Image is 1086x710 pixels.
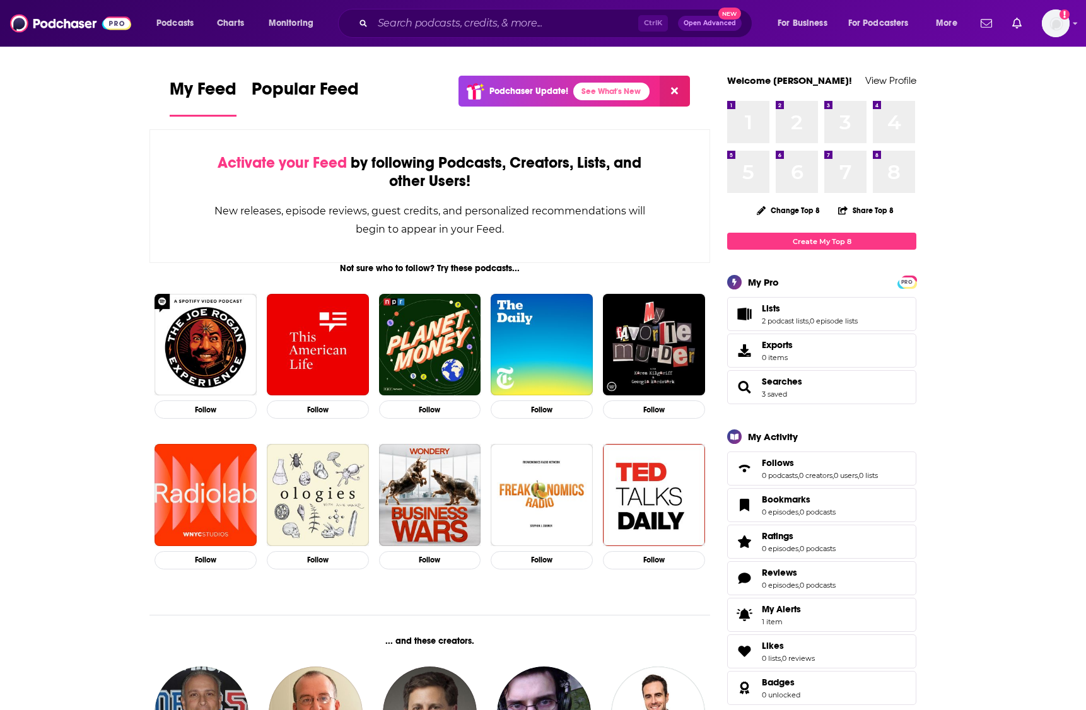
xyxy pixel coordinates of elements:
[762,457,794,468] span: Follows
[732,378,757,396] a: Searches
[800,581,836,590] a: 0 podcasts
[762,494,810,505] span: Bookmarks
[762,690,800,699] a: 0 unlocked
[762,508,798,516] a: 0 episodes
[799,471,832,480] a: 0 creators
[800,508,836,516] a: 0 podcasts
[762,640,784,651] span: Likes
[727,488,916,522] span: Bookmarks
[218,153,347,172] span: Activate your Feed
[10,11,131,35] img: Podchaser - Follow, Share and Rate Podcasts
[762,303,858,314] a: Lists
[156,15,194,32] span: Podcasts
[684,20,736,26] span: Open Advanced
[149,636,710,646] div: ... and these creators.
[603,551,705,569] button: Follow
[976,13,997,34] a: Show notifications dropdown
[155,400,257,419] button: Follow
[727,297,916,331] span: Lists
[762,390,787,399] a: 3 saved
[373,13,638,33] input: Search podcasts, credits, & more...
[267,400,369,419] button: Follow
[762,603,801,615] span: My Alerts
[727,334,916,368] a: Exports
[217,15,244,32] span: Charts
[749,202,827,218] button: Change Top 8
[603,444,705,546] img: TED Talks Daily
[379,294,481,396] a: Planet Money
[267,294,369,396] img: This American Life
[762,567,797,578] span: Reviews
[148,13,210,33] button: open menu
[798,508,800,516] span: ,
[732,305,757,323] a: Lists
[769,13,843,33] button: open menu
[762,567,836,578] a: Reviews
[638,15,668,32] span: Ctrl K
[762,677,795,688] span: Badges
[762,617,801,626] span: 1 item
[1042,9,1070,37] span: Logged in as mresewehr
[762,677,800,688] a: Badges
[732,643,757,660] a: Likes
[350,9,764,38] div: Search podcasts, credits, & more...
[727,74,852,86] a: Welcome [PERSON_NAME]!
[762,353,793,362] span: 0 items
[267,551,369,569] button: Follow
[155,551,257,569] button: Follow
[732,679,757,697] a: Badges
[762,376,802,387] a: Searches
[727,634,916,668] span: Likes
[718,8,741,20] span: New
[762,530,793,542] span: Ratings
[603,400,705,419] button: Follow
[899,277,914,287] span: PRO
[155,444,257,546] img: Radiolab
[603,294,705,396] img: My Favorite Murder with Karen Kilgariff and Georgia Hardstark
[762,581,798,590] a: 0 episodes
[748,431,798,443] div: My Activity
[762,303,780,314] span: Lists
[865,74,916,86] a: View Profile
[762,339,793,351] span: Exports
[491,294,593,396] img: The Daily
[899,277,914,286] a: PRO
[1042,9,1070,37] button: Show profile menu
[762,544,798,553] a: 0 episodes
[858,471,859,480] span: ,
[838,198,894,223] button: Share Top 8
[762,471,798,480] a: 0 podcasts
[927,13,973,33] button: open menu
[379,400,481,419] button: Follow
[782,654,815,663] a: 0 reviews
[727,451,916,486] span: Follows
[252,78,359,117] a: Popular Feed
[762,494,836,505] a: Bookmarks
[848,15,909,32] span: For Podcasters
[491,551,593,569] button: Follow
[727,370,916,404] span: Searches
[834,471,858,480] a: 0 users
[762,457,878,468] a: Follows
[260,13,330,33] button: open menu
[798,544,800,553] span: ,
[727,598,916,632] a: My Alerts
[267,444,369,546] img: Ologies with Alie Ward
[810,317,858,325] a: 0 episode lists
[678,16,742,31] button: Open AdvancedNew
[832,471,834,480] span: ,
[732,496,757,514] a: Bookmarks
[269,15,313,32] span: Monitoring
[379,444,481,546] img: Business Wars
[798,581,800,590] span: ,
[732,606,757,624] span: My Alerts
[762,530,836,542] a: Ratings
